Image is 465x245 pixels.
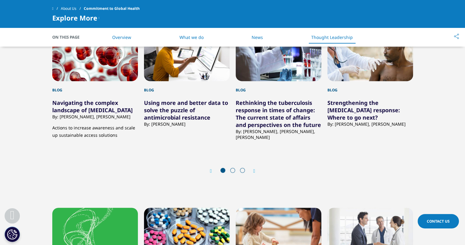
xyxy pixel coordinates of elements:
a: Rethinking the tuberculosis response in times of change: The current state of affairs and perspec... [236,99,321,128]
a: Contact Us [418,214,459,228]
a: Using more and better data to solve the puzzle of antimicrobial resistance [144,99,228,121]
div: 2 / 12 [144,25,230,140]
span: On This Page [52,34,86,40]
a: Thought Leadership [311,34,353,40]
a: What we do [179,34,204,40]
div: Blog [327,81,413,93]
div: 4 / 12 [327,25,413,140]
span: Contact Us [427,219,450,224]
div: By: [PERSON_NAME], [PERSON_NAME] [52,114,138,120]
div: Blog [52,81,138,93]
p: Actions to increase awareness and scale up sustainable access solutions [52,120,138,139]
span: Explore More [52,14,97,21]
a: Strengthening the [MEDICAL_DATA] response: Where to go next? [327,99,400,121]
a: News [252,34,263,40]
a: Overview [112,34,131,40]
div: Blog [236,81,321,93]
div: 1 / 12 [52,25,138,140]
div: Blog [144,81,230,93]
a: About Us [61,3,84,14]
div: By: [PERSON_NAME] [144,121,230,127]
button: Cookie Settings [5,227,20,242]
span: Commitment to Global Health [84,3,140,14]
div: By: [PERSON_NAME], [PERSON_NAME], [PERSON_NAME] [236,128,321,140]
div: Next slide [247,168,255,174]
div: 3 / 12 [236,25,321,140]
a: Navigating the complex landscape of [MEDICAL_DATA] [52,99,133,114]
div: By: [PERSON_NAME], [PERSON_NAME] [327,121,413,127]
div: Previous slide [210,168,218,174]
